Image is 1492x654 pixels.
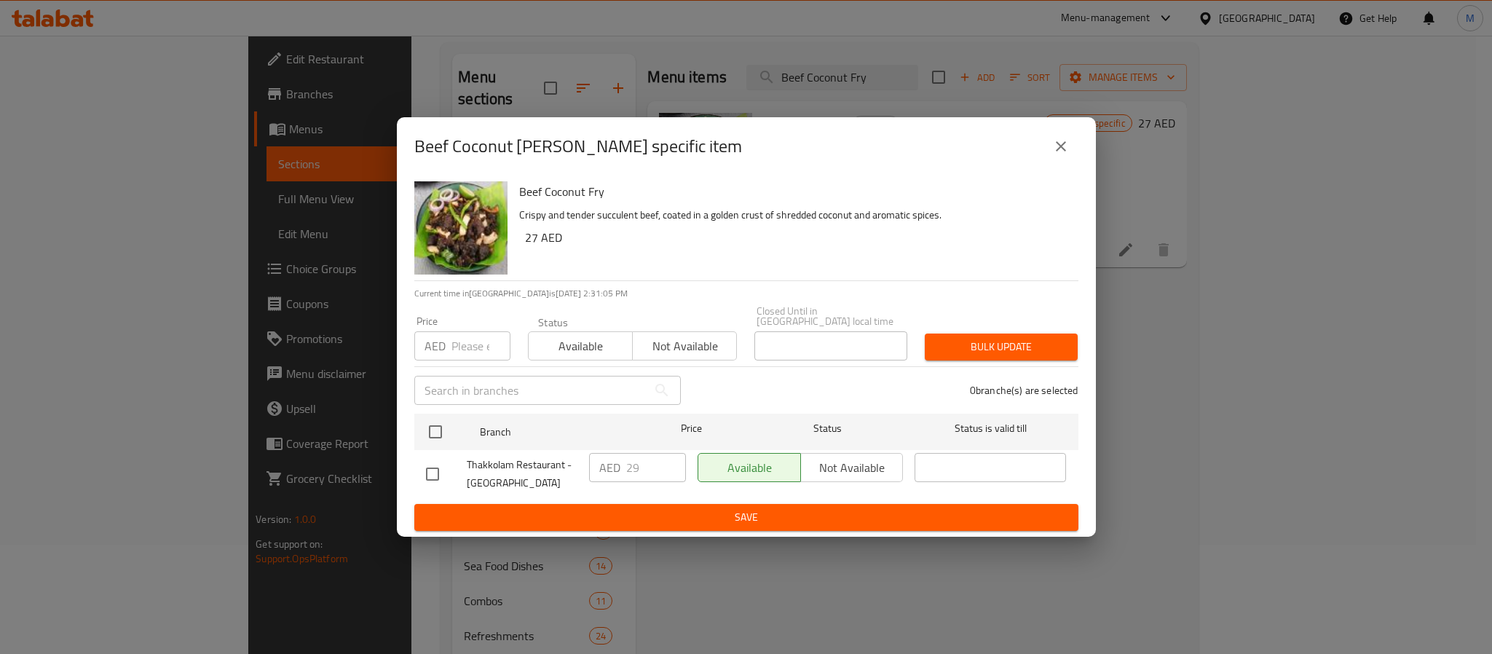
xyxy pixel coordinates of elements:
[751,419,903,438] span: Status
[426,508,1067,527] span: Save
[626,453,686,482] input: Please enter price
[414,376,647,405] input: Search in branches
[599,459,620,476] p: AED
[519,206,1067,224] p: Crispy and tender succulent beef, coated in a golden crust of shredded coconut and aromatic spices.
[414,287,1078,300] p: Current time in [GEOGRAPHIC_DATA] is [DATE] 2:31:05 PM
[936,338,1066,356] span: Bulk update
[414,181,508,275] img: Beef Coconut Fry
[425,337,446,355] p: AED
[643,419,740,438] span: Price
[632,331,737,361] button: Not available
[525,227,1067,248] h6: 27 AED
[467,456,577,492] span: Thakkolam Restaurant - [GEOGRAPHIC_DATA]
[970,383,1078,398] p: 0 branche(s) are selected
[519,181,1067,202] h6: Beef Coconut Fry
[528,331,633,361] button: Available
[480,423,631,441] span: Branch
[639,336,731,357] span: Not available
[925,334,1078,361] button: Bulk update
[451,331,510,361] input: Please enter price
[534,336,627,357] span: Available
[915,419,1066,438] span: Status is valid till
[414,135,742,158] h2: Beef Coconut [PERSON_NAME] specific item
[414,504,1078,531] button: Save
[1043,129,1078,164] button: close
